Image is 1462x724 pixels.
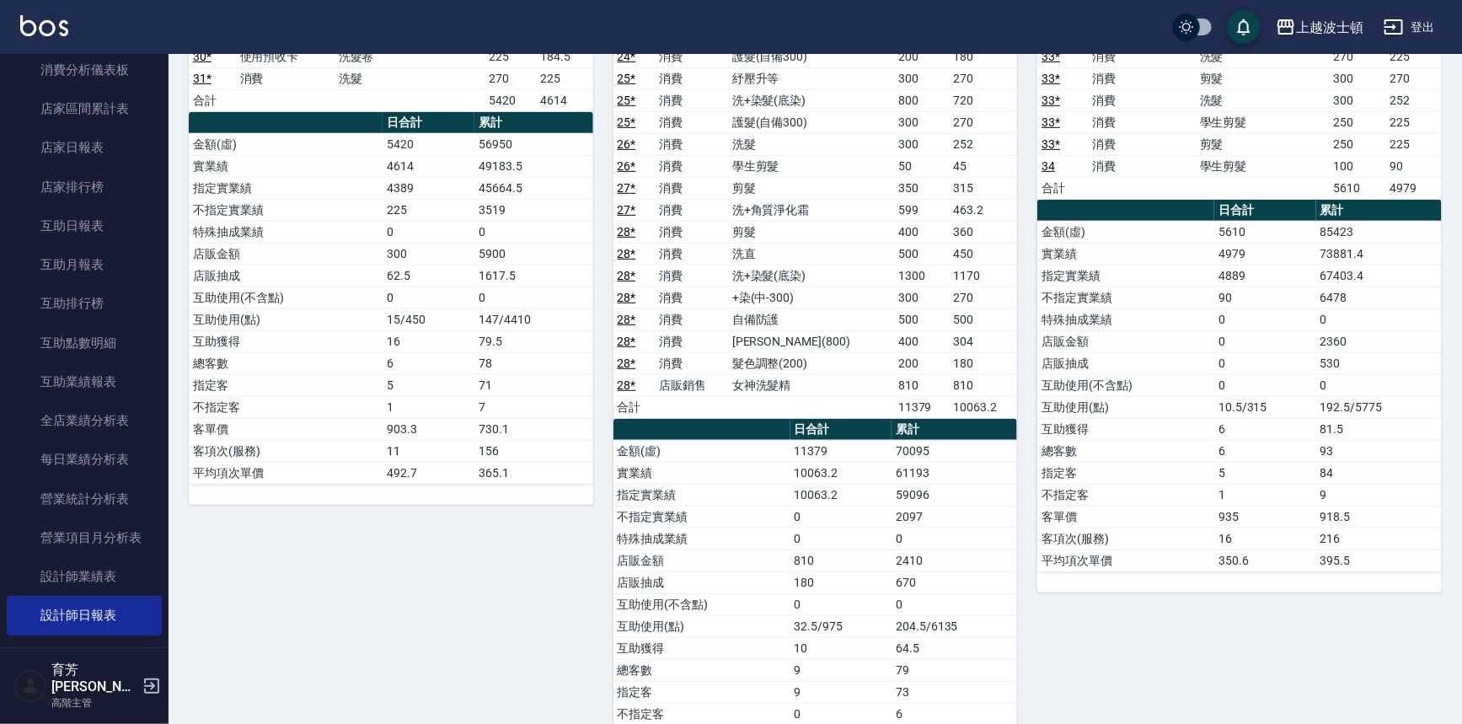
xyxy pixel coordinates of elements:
td: 1170 [949,265,1017,287]
td: 918.5 [1316,506,1442,528]
td: 消費 [655,155,727,177]
td: 180 [949,352,1017,374]
td: 洗+染髮(底染) [728,89,894,111]
td: 56950 [474,133,592,155]
td: 髮色調整(200) [728,352,894,374]
td: 10 [790,637,892,659]
a: 互助月報表 [7,245,162,284]
td: 消費 [236,67,335,89]
td: 剪髮 [1196,67,1330,89]
td: 225 [383,199,474,221]
td: 810 [894,374,949,396]
td: 消費 [655,89,727,111]
td: 400 [894,221,949,243]
td: 5 [383,374,474,396]
td: 實業績 [613,462,790,484]
a: 設計師業績表 [7,557,162,596]
a: 店家排行榜 [7,168,162,206]
td: 73881.4 [1316,243,1442,265]
td: 洗髮 [728,133,894,155]
td: 270 [949,287,1017,308]
td: 6 [1214,440,1316,462]
td: 180 [949,46,1017,67]
td: 61193 [892,462,1017,484]
td: 不指定實業績 [613,506,790,528]
td: 金額(虛) [189,133,383,155]
td: 252 [1385,89,1442,111]
td: 810 [949,374,1017,396]
th: 日合計 [1214,200,1316,222]
a: 設計師日報表 [7,596,162,635]
td: 客項次(服務) [1037,528,1214,550]
td: 810 [790,550,892,571]
td: 270 [949,67,1017,89]
td: 自備防護 [728,308,894,330]
td: 互助使用(不含點) [613,593,790,615]
td: 6 [1214,418,1316,440]
td: 4979 [1385,177,1442,199]
td: 463.2 [949,199,1017,221]
td: 店販金額 [613,550,790,571]
td: 79 [892,659,1017,681]
td: 0 [790,528,892,550]
th: 日合計 [383,112,474,134]
td: 客單價 [189,418,383,440]
td: 護髮(自備300) [728,46,894,67]
td: 特殊抽成業績 [613,528,790,550]
td: 315 [949,177,1017,199]
td: 消費 [1089,46,1196,67]
td: 客項次(服務) [189,440,383,462]
td: 71 [474,374,592,396]
td: 5610 [1330,177,1386,199]
td: 78 [474,352,592,374]
td: 0 [1214,374,1316,396]
a: 消費分析儀表板 [7,51,162,89]
td: 合計 [1037,177,1088,199]
td: 學生剪髮 [728,155,894,177]
td: 0 [892,593,1017,615]
td: 互助獲得 [189,330,383,352]
td: 特殊抽成業績 [189,221,383,243]
td: 店販抽成 [613,571,790,593]
td: 0 [790,506,892,528]
td: 消費 [1089,67,1196,89]
td: 不指定實業績 [189,199,383,221]
td: 935 [1214,506,1316,528]
button: save [1227,10,1261,44]
td: 4389 [383,177,474,199]
td: 學生剪髮 [1196,111,1330,133]
th: 累計 [474,112,592,134]
td: 消費 [655,46,727,67]
td: 32.5/975 [790,615,892,637]
td: 總客數 [613,659,790,681]
td: 180 [790,571,892,593]
td: 270 [485,67,536,89]
td: 互助使用(不含點) [1037,374,1214,396]
td: 2410 [892,550,1017,571]
td: 消費 [655,352,727,374]
button: 上越波士頓 [1269,10,1370,45]
td: 4614 [383,155,474,177]
img: Person [13,669,47,703]
td: 客單價 [1037,506,1214,528]
td: 0 [1316,308,1442,330]
a: 互助日報表 [7,206,162,245]
td: 1 [383,396,474,418]
td: 護髮(自備300) [728,111,894,133]
td: 指定客 [613,681,790,703]
td: 450 [949,243,1017,265]
td: 300 [894,67,949,89]
td: 530 [1316,352,1442,374]
td: 0 [474,221,592,243]
td: 平均項次單價 [1037,550,1214,571]
td: 互助使用(點) [1037,396,1214,418]
td: 店販金額 [1037,330,1214,352]
td: 0 [1316,374,1442,396]
td: 70095 [892,440,1017,462]
td: 指定客 [1037,462,1214,484]
td: 9 [790,681,892,703]
td: 消費 [655,265,727,287]
td: 學生剪髮 [1196,155,1330,177]
td: 消費 [1089,89,1196,111]
td: 洗髮卷 [335,46,485,67]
